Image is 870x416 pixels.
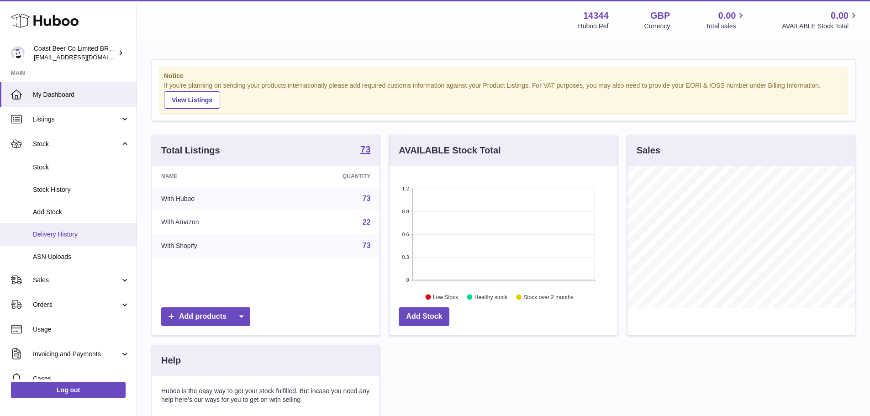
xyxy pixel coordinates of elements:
[831,10,849,22] span: 0.00
[782,22,859,31] span: AVAILABLE Stock Total
[782,10,859,31] a: 0.00 AVAILABLE Stock Total
[583,10,609,22] strong: 14344
[399,144,501,157] h3: AVAILABLE Stock Total
[33,90,130,99] span: My Dashboard
[34,53,134,61] span: [EMAIL_ADDRESS][DOMAIN_NAME]
[475,294,508,300] text: Healthy stock
[152,234,277,258] td: With Shopify
[277,166,380,187] th: Quantity
[644,22,670,31] div: Currency
[363,195,371,202] a: 73
[33,374,130,383] span: Cases
[33,300,120,309] span: Orders
[360,145,370,154] strong: 73
[164,72,843,80] strong: Notice
[33,185,130,194] span: Stock History
[161,144,220,157] h3: Total Listings
[33,276,120,284] span: Sales
[33,325,130,334] span: Usage
[406,277,409,283] text: 0
[33,208,130,216] span: Add Stock
[363,218,371,226] a: 22
[637,144,660,157] h3: Sales
[164,91,220,109] a: View Listings
[363,242,371,249] a: 73
[402,232,409,237] text: 0.6
[33,253,130,261] span: ASN Uploads
[34,44,116,62] div: Coast Beer Co Limited BRULO
[33,350,120,358] span: Invoicing and Payments
[706,10,746,31] a: 0.00 Total sales
[11,382,126,398] a: Log out
[152,166,277,187] th: Name
[402,254,409,260] text: 0.3
[433,294,459,300] text: Low Stock
[152,187,277,211] td: With Huboo
[33,163,130,172] span: Stock
[399,307,449,326] a: Add Stock
[650,10,670,22] strong: GBP
[402,209,409,214] text: 0.9
[360,145,370,156] a: 73
[706,22,746,31] span: Total sales
[33,140,120,148] span: Stock
[33,115,120,124] span: Listings
[718,10,736,22] span: 0.00
[578,22,609,31] div: Huboo Ref
[33,230,130,239] span: Delivery History
[164,81,843,109] div: If you're planning on sending your products internationally please add required customs informati...
[11,46,25,60] img: internalAdmin-14344@internal.huboo.com
[161,307,250,326] a: Add products
[402,186,409,191] text: 1.2
[524,294,574,300] text: Stock over 2 months
[161,354,181,367] h3: Help
[152,211,277,234] td: With Amazon
[161,387,370,404] p: Huboo is the easy way to get your stock fulfilled. But incase you need any help here's our ways f...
